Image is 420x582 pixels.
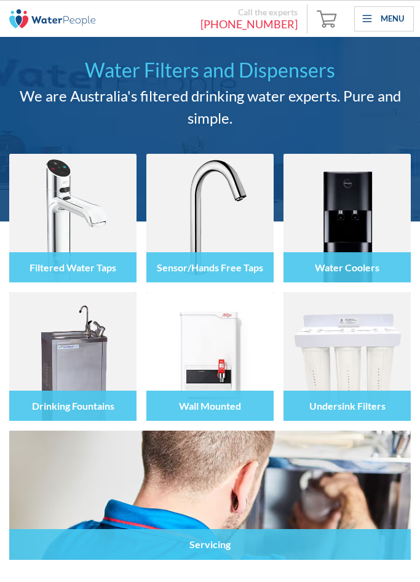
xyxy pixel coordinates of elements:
[283,292,411,421] img: Undersink Filters
[105,7,298,18] div: Call the experts
[105,17,298,31] a: [PHONE_NUMBER]
[354,6,414,32] div: menu
[9,9,95,28] img: The Water People
[30,261,116,273] h4: Filtered Water Taps
[9,154,137,282] img: Filtered Water Taps
[315,261,379,273] h4: Water Coolers
[146,154,274,282] img: Sensor/Hands Free Taps
[283,154,411,282] img: Water Coolers
[309,400,386,412] h4: Undersink Filters
[317,9,340,28] img: shopping cart
[32,400,114,412] h4: Drinking Fountains
[189,538,231,550] h4: Servicing
[9,431,411,559] a: Servicing
[146,292,274,421] img: Wall Mounted
[157,261,263,273] h4: Sensor/Hands Free Taps
[381,13,404,25] div: Menu
[9,292,137,421] img: Drinking Fountains
[179,400,241,412] h4: Wall Mounted
[314,4,343,34] a: Open empty cart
